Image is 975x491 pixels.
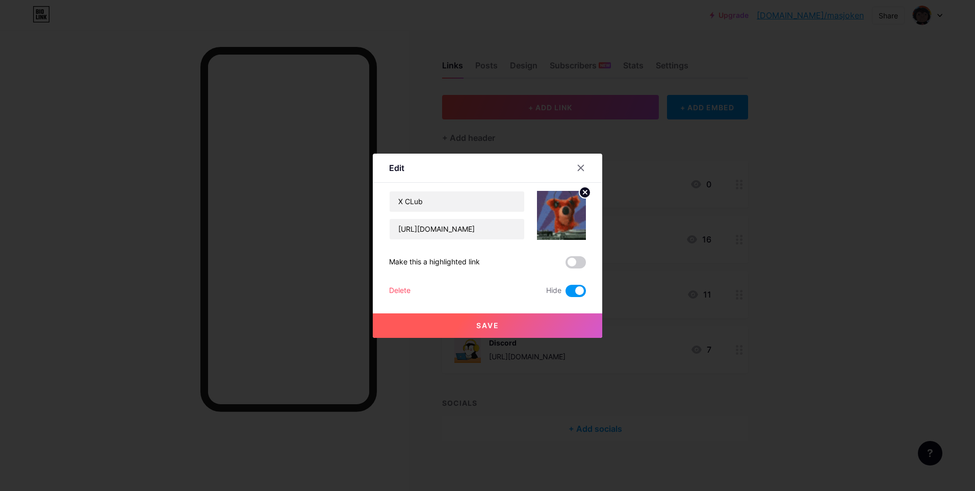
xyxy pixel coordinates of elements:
button: Save [373,313,602,338]
span: Hide [546,285,561,297]
img: link_thumbnail [537,191,586,240]
div: Delete [389,285,410,297]
div: Edit [389,162,404,174]
span: Save [476,321,499,330]
input: URL [390,219,524,239]
input: Title [390,191,524,212]
div: Make this a highlighted link [389,256,480,268]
